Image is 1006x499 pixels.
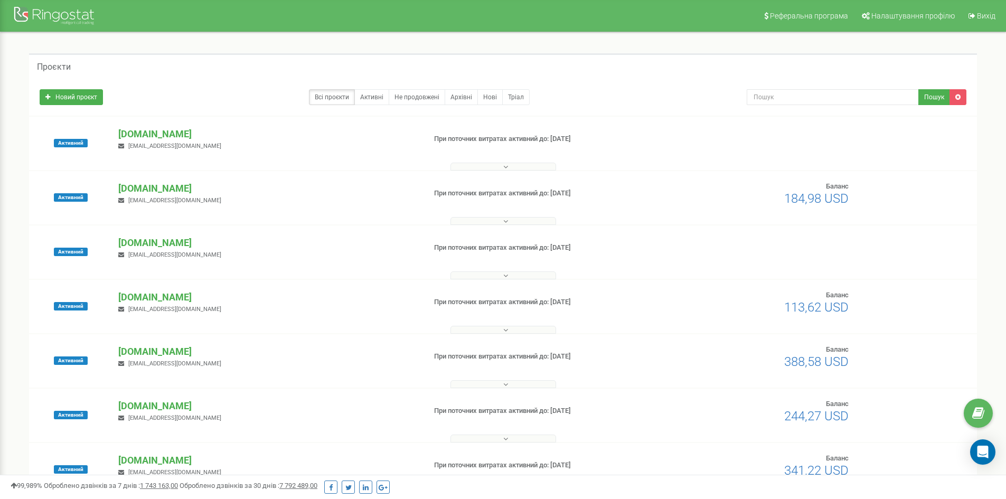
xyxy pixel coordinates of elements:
[128,415,221,421] span: [EMAIL_ADDRESS][DOMAIN_NAME]
[118,127,417,141] p: [DOMAIN_NAME]
[54,465,88,474] span: Активний
[54,193,88,202] span: Активний
[871,12,955,20] span: Налаштування профілю
[54,139,88,147] span: Активний
[434,406,654,416] p: При поточних витратах активний до: [DATE]
[434,243,654,253] p: При поточних витратах активний до: [DATE]
[118,345,417,359] p: [DOMAIN_NAME]
[54,302,88,310] span: Активний
[434,352,654,362] p: При поточних витратах активний до: [DATE]
[445,89,478,105] a: Архівні
[977,12,995,20] span: Вихід
[118,399,417,413] p: [DOMAIN_NAME]
[784,463,849,478] span: 341,22 USD
[140,482,178,489] u: 1 743 163,00
[434,297,654,307] p: При поточних витратах активний до: [DATE]
[309,89,355,105] a: Всі проєкти
[784,191,849,206] span: 184,98 USD
[502,89,530,105] a: Тріал
[784,300,849,315] span: 113,62 USD
[54,356,88,365] span: Активний
[784,354,849,369] span: 388,58 USD
[826,182,849,190] span: Баланс
[118,454,417,467] p: [DOMAIN_NAME]
[54,248,88,256] span: Активний
[826,400,849,408] span: Баланс
[826,454,849,462] span: Баланс
[118,182,417,195] p: [DOMAIN_NAME]
[128,469,221,476] span: [EMAIL_ADDRESS][DOMAIN_NAME]
[128,197,221,204] span: [EMAIL_ADDRESS][DOMAIN_NAME]
[434,460,654,470] p: При поточних витратах активний до: [DATE]
[784,409,849,423] span: 244,27 USD
[128,143,221,149] span: [EMAIL_ADDRESS][DOMAIN_NAME]
[40,89,103,105] a: Новий проєкт
[128,360,221,367] span: [EMAIL_ADDRESS][DOMAIN_NAME]
[37,62,71,72] h5: Проєкти
[128,251,221,258] span: [EMAIL_ADDRESS][DOMAIN_NAME]
[44,482,178,489] span: Оброблено дзвінків за 7 днів :
[826,291,849,299] span: Баланс
[128,306,221,313] span: [EMAIL_ADDRESS][DOMAIN_NAME]
[11,482,42,489] span: 99,989%
[970,439,995,465] div: Open Intercom Messenger
[389,89,445,105] a: Не продовжені
[826,345,849,353] span: Баланс
[118,290,417,304] p: [DOMAIN_NAME]
[180,482,317,489] span: Оброблено дзвінків за 30 днів :
[747,89,919,105] input: Пошук
[434,134,654,144] p: При поточних витратах активний до: [DATE]
[918,89,950,105] button: Пошук
[770,12,848,20] span: Реферальна програма
[54,411,88,419] span: Активний
[354,89,389,105] a: Активні
[434,189,654,199] p: При поточних витратах активний до: [DATE]
[279,482,317,489] u: 7 792 489,00
[118,236,417,250] p: [DOMAIN_NAME]
[477,89,503,105] a: Нові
